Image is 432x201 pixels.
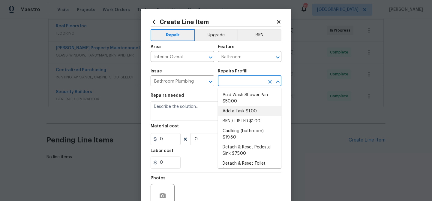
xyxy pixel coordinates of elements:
h5: Issue [151,69,162,73]
button: Close [274,78,282,86]
li: Add a Task $1.00 [218,106,281,116]
button: Open [274,53,282,62]
h5: Repairs Prefill [218,69,247,73]
li: Acid Wash Shower Pan $50.00 [218,90,281,106]
button: Open [206,53,215,62]
button: Clear [266,78,274,86]
h2: Create Line Item [151,19,276,25]
h5: Feature [218,45,235,49]
li: Detach & Reset Toilet $70.48 [218,159,281,175]
h5: Material cost [151,124,179,128]
li: Caulking (bathroom) $19.80 [218,126,281,142]
button: Repair [151,29,195,41]
h5: Area [151,45,161,49]
h5: Photos [151,176,166,180]
button: Open [206,78,215,86]
h5: Repairs needed [151,93,184,98]
button: BRN [237,29,281,41]
li: BRN / LISTED $1.00 [218,116,281,126]
button: Upgrade [195,29,238,41]
h5: Labor cost [151,149,173,153]
li: Detach & Reset Pedestal Sink $75.00 [218,142,281,159]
